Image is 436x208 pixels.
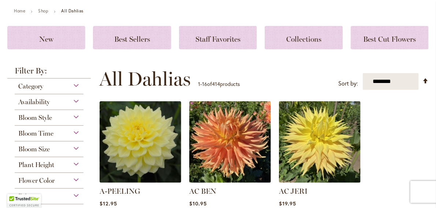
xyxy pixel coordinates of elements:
[351,26,429,49] a: Best Cut Flowers
[93,26,171,49] a: Best Sellers
[189,200,207,207] span: $10.95
[100,101,181,183] img: A-Peeling
[279,177,361,184] a: AC Jeri
[339,77,358,90] label: Sort by:
[18,177,55,185] span: Flower Color
[14,8,25,14] a: Home
[198,78,240,90] p: - of products
[189,101,271,183] img: AC BEN
[18,161,54,169] span: Plant Height
[39,35,53,44] span: New
[286,35,321,44] span: Collections
[18,129,53,137] span: Bloom Time
[18,82,43,90] span: Category
[189,177,271,184] a: AC BEN
[5,182,26,203] iframe: Launch Accessibility Center
[279,101,361,183] img: AC Jeri
[100,200,117,207] span: $12.95
[265,26,343,49] a: Collections
[189,187,216,196] a: AC BEN
[7,67,91,79] strong: Filter By:
[18,114,52,122] span: Bloom Style
[18,145,50,153] span: Bloom Size
[38,8,48,14] a: Shop
[279,200,296,207] span: $19.95
[18,98,50,106] span: Availability
[179,26,257,49] a: Staff Favorites
[198,80,200,87] span: 1
[279,187,308,196] a: AC JERI
[100,187,140,196] a: A-PEELING
[363,35,416,44] span: Best Cut Flowers
[212,80,220,87] span: 414
[61,8,83,14] strong: All Dahlias
[202,80,207,87] span: 16
[195,35,241,44] span: Staff Favorites
[7,26,85,49] a: New
[99,68,191,90] span: All Dahlias
[114,35,150,44] span: Best Sellers
[100,177,181,184] a: A-Peeling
